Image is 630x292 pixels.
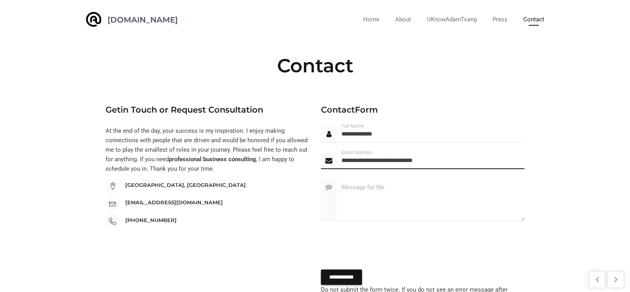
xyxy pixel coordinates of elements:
h5: [GEOGRAPHIC_DATA], [GEOGRAPHIC_DATA] [125,181,305,189]
a: Home [363,13,379,26]
a: Press [492,13,507,26]
a: [DOMAIN_NAME] [108,16,178,24]
h5: [PHONE_NUMBER] [125,217,305,224]
iframe: reCAPTCHA [321,231,441,262]
label: Email Address [341,148,372,157]
a: Contact [523,13,544,26]
h5: [EMAIL_ADDRESS][DOMAIN_NAME] [125,199,305,207]
h2: Contact [106,51,524,80]
span: Form [355,105,378,115]
a: UKnowAdamTsang [427,13,477,26]
a: About [395,13,411,26]
label: Full Name [341,121,364,131]
span: in Touch or Request Consultation [121,105,263,115]
h3: Contact [321,104,524,116]
p: At the end of the day, your success is my inspiration. I enjoy making connections with people tha... [106,126,309,173]
strong: professional business consulting [169,156,256,163]
img: image [86,11,102,27]
h3: Get [106,104,309,116]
